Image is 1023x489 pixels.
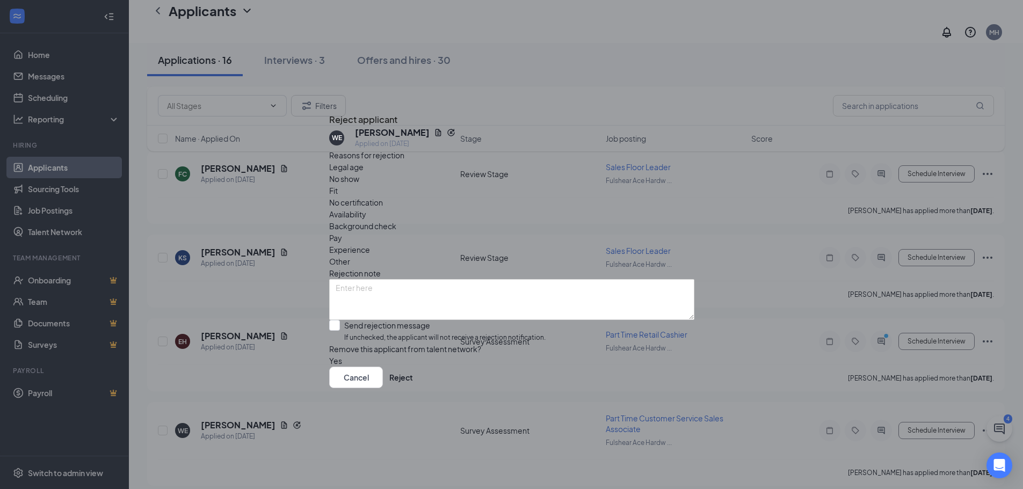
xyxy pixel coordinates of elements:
[355,138,455,149] div: Applied on [DATE]
[329,161,364,173] span: Legal age
[329,185,338,196] span: Fit
[329,173,359,185] span: No show
[329,367,383,388] button: Cancel
[329,208,366,220] span: Availability
[329,256,350,267] span: Other
[329,268,381,278] span: Rejection note
[331,133,342,142] div: WE
[329,113,397,127] h3: Reject applicant
[434,128,442,137] svg: Document
[329,344,481,354] span: Remove this applicant from talent network?
[986,452,1012,478] div: Open Intercom Messenger
[355,127,430,138] h5: [PERSON_NAME]
[447,128,455,137] svg: Reapply
[329,196,383,208] span: No certification
[329,232,342,244] span: Pay
[329,355,342,367] span: Yes
[329,150,404,160] span: Reasons for rejection
[329,244,370,256] span: Experience
[389,367,413,388] button: Reject
[329,220,396,232] span: Background check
